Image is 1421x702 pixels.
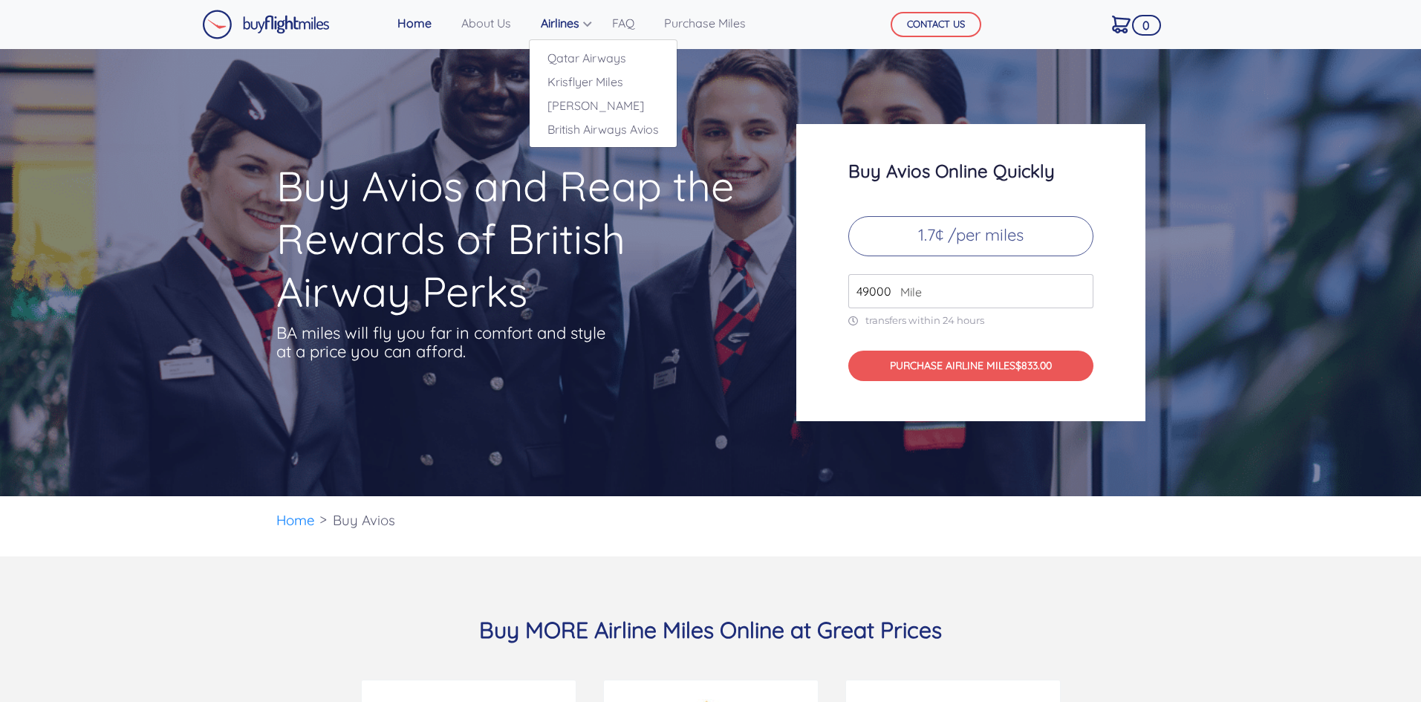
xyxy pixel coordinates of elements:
[276,160,738,318] h1: Buy Avios and Reap the Rewards of British Airway Perks
[276,324,611,361] p: BA miles will fly you far in comfort and style at a price you can afford.
[530,94,677,117] a: [PERSON_NAME]
[325,496,403,545] li: Buy Avios
[276,511,315,529] a: Home
[848,216,1093,256] p: 1.7¢ /per miles
[530,117,677,141] a: British Airways Avios
[202,6,330,43] a: Buy Flight Miles Logo
[1015,359,1052,372] span: $833.00
[658,8,752,38] a: Purchase Miles
[891,12,981,37] button: CONTACT US
[893,283,922,301] span: Mile
[202,10,330,39] img: Buy Flight Miles Logo
[391,8,438,38] a: Home
[455,8,517,38] a: About Us
[529,39,677,148] div: Airlines
[848,351,1093,381] button: PURCHASE AIRLINE MILES$833.00
[530,46,677,70] a: Qatar Airways
[1106,8,1137,39] a: 0
[535,8,588,38] a: Airlines
[1112,16,1131,33] img: Cart
[276,616,1145,644] h3: Buy MORE Airline Miles Online at Great Prices
[848,161,1093,181] h3: Buy Avios Online Quickly
[530,70,677,94] a: Krisflyer Miles
[1132,15,1161,36] span: 0
[606,8,640,38] a: FAQ
[848,314,1093,327] p: transfers within 24 hours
